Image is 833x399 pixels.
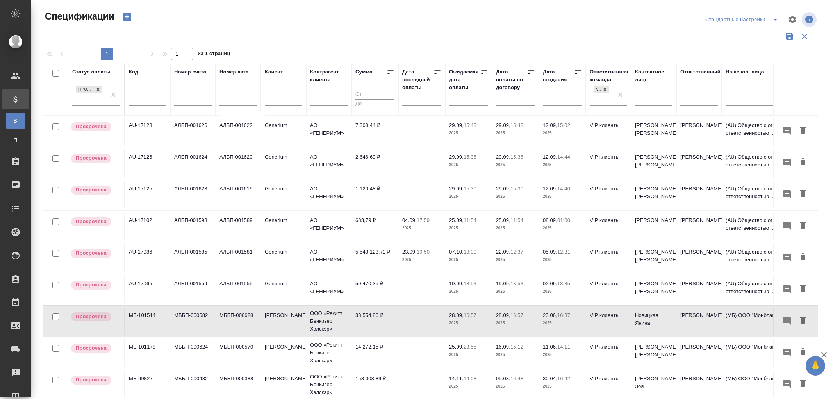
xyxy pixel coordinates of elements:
div: Код [129,68,138,76]
div: Ожидаемая дата оплаты [449,68,480,91]
p: 07.10, [449,249,464,255]
p: 12:37 [510,249,523,255]
span: В [10,117,21,125]
p: Просрочена [76,376,107,384]
p: 29.09, [496,154,510,160]
p: 2025 [496,256,535,264]
button: Удалить [796,187,810,201]
td: AU-17086 [125,244,170,272]
td: [PERSON_NAME] [676,213,722,240]
p: Generium [265,153,302,161]
p: 2025 [449,383,488,390]
p: 01:00 [557,217,570,223]
div: Просрочена [75,85,103,95]
p: 2025 [496,383,535,390]
p: 22.09, [496,249,510,255]
div: Контрагент клиента [310,68,348,84]
p: Просрочена [76,123,107,131]
td: AU-17102 [125,213,170,240]
p: 11:54 [510,217,523,223]
div: Дата оплаты по договору [496,68,527,91]
td: [PERSON_NAME] [676,276,722,303]
p: 15:43 [464,122,476,128]
td: VIP клиенты [586,118,631,145]
button: Сохранить фильтры [782,29,797,44]
p: 25.09, [449,217,464,223]
td: VIP клиенты [586,276,631,303]
p: 02.09, [543,281,557,286]
div: Просрочена [76,86,94,94]
span: Спецификации [43,10,114,23]
td: АЛБП-001555 [216,276,261,303]
td: [PERSON_NAME] [PERSON_NAME] [631,339,676,367]
p: 15:43 [510,122,523,128]
div: Ответственный [680,68,721,76]
span: из 1 страниц [198,49,230,60]
p: 15:12 [510,344,523,350]
p: 04.09, [402,217,417,223]
span: П [10,136,21,144]
p: 16:42 [557,376,570,381]
p: Просрочена [76,154,107,162]
p: 2025 [449,161,488,169]
p: 2025 [543,224,582,232]
p: Generium [265,248,302,256]
td: МБ-101178 [125,339,170,367]
p: АО «ГЕНЕРИУМ» [310,122,348,137]
p: 29.09, [449,122,464,128]
p: 2025 [496,288,535,295]
td: АЛБП-001619 [216,181,261,208]
td: (МБ) ООО "Монблан" [722,371,815,398]
td: МББП-000388 [216,371,261,398]
p: 16:37 [557,312,570,318]
p: 19:50 [417,249,430,255]
p: 2025 [496,351,535,359]
td: AU-17126 [125,149,170,177]
p: Generium [265,122,302,129]
td: [PERSON_NAME] [PERSON_NAME] [631,244,676,272]
td: 7 300,44 ₽ [351,118,398,145]
td: АЛБП-001622 [216,118,261,145]
p: 14:40 [557,186,570,191]
p: 12:31 [557,249,570,255]
p: 15:30 [510,186,523,191]
p: 2025 [449,193,488,200]
span: 🙏 [809,358,822,374]
div: Ответственная команда [590,68,628,84]
p: 29.09, [496,186,510,191]
td: (AU) Общество с ограниченной ответственностью "АЛС" [722,244,815,272]
td: АЛБП-001626 [170,118,216,145]
button: 🙏 [806,356,825,376]
p: 14.11, [449,376,464,381]
td: [PERSON_NAME] [631,213,676,240]
td: МББП-000570 [216,339,261,367]
td: (AU) Общество с ограниченной ответственностью "АЛС" [722,118,815,145]
p: ООО «Рекитт Бенкизер Хэлскэр» [310,341,348,365]
p: 2025 [496,319,535,327]
p: 2025 [449,256,488,264]
td: АЛБП-001559 [170,276,216,303]
p: 23:55 [464,344,476,350]
td: АЛБП-001623 [170,181,216,208]
td: 33 554,86 ₽ [351,308,398,335]
td: (AU) Общество с ограниченной ответственностью "АЛС" [722,181,815,208]
td: AU-17125 [125,181,170,208]
td: [PERSON_NAME] [676,149,722,177]
p: [PERSON_NAME] [265,343,302,351]
input: До [355,99,394,109]
p: 2025 [543,383,582,390]
div: split button [703,13,783,26]
p: 2025 [543,288,582,295]
td: МББП-000432 [170,371,216,398]
p: АО «ГЕНЕРИУМ» [310,153,348,169]
div: VIP клиенты [593,85,610,95]
p: 14:08 [464,376,476,381]
p: 29.09, [496,122,510,128]
button: Удалить [796,123,810,138]
td: VIP клиенты [586,339,631,367]
div: Контактное лицо [635,68,672,84]
td: 158 008,89 ₽ [351,371,398,398]
p: 15:02 [557,122,570,128]
p: 29.09, [449,154,464,160]
p: 13:53 [464,281,476,286]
